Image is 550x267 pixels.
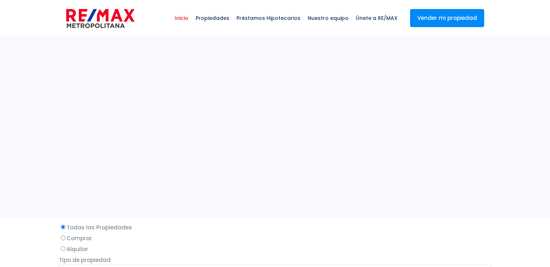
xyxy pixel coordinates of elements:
label: Comprar [59,234,491,243]
span: Tipo de propiedad [59,256,111,264]
span: Únete a RE/MAX [352,7,401,29]
input: Comprar [61,236,65,240]
span: Préstamos Hipotecarios [233,7,304,29]
img: remax-metropolitana-logo [66,8,135,29]
input: Todas las Propiedades [61,225,65,229]
input: Alquilar [61,246,65,251]
span: Nuestro equipo [304,7,352,29]
span: Inicio [171,7,192,29]
a: Vender mi propiedad [410,9,484,27]
label: Alquilar [59,245,491,254]
label: Todas las Propiedades [59,223,491,232]
span: Propiedades [192,7,233,29]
